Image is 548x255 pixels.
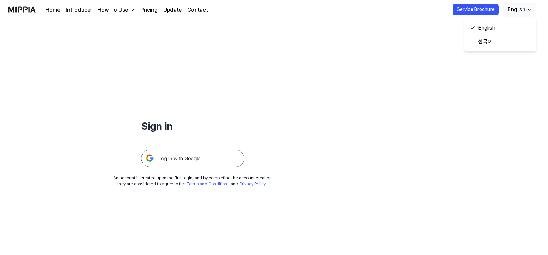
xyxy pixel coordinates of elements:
a: 한국어 [467,35,533,49]
div: How To Use [96,6,129,14]
a: Contact [187,6,208,14]
button: English [502,3,536,17]
div: An account is created upon the first login, and by completing the account creation, they are cons... [113,175,273,187]
img: 구글 로그인 버튼 [141,150,244,167]
button: Service Brochure [453,4,499,15]
h1: Sign in [141,119,244,133]
a: English [467,21,533,35]
a: Terms and Conditions [187,182,229,186]
a: Pricing [140,6,158,14]
a: Home [45,6,60,14]
a: Update [163,6,182,14]
a: Introduce [66,6,91,14]
div: English [506,6,527,14]
a: Privacy Policy [240,182,266,186]
button: How To Use [96,6,135,14]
